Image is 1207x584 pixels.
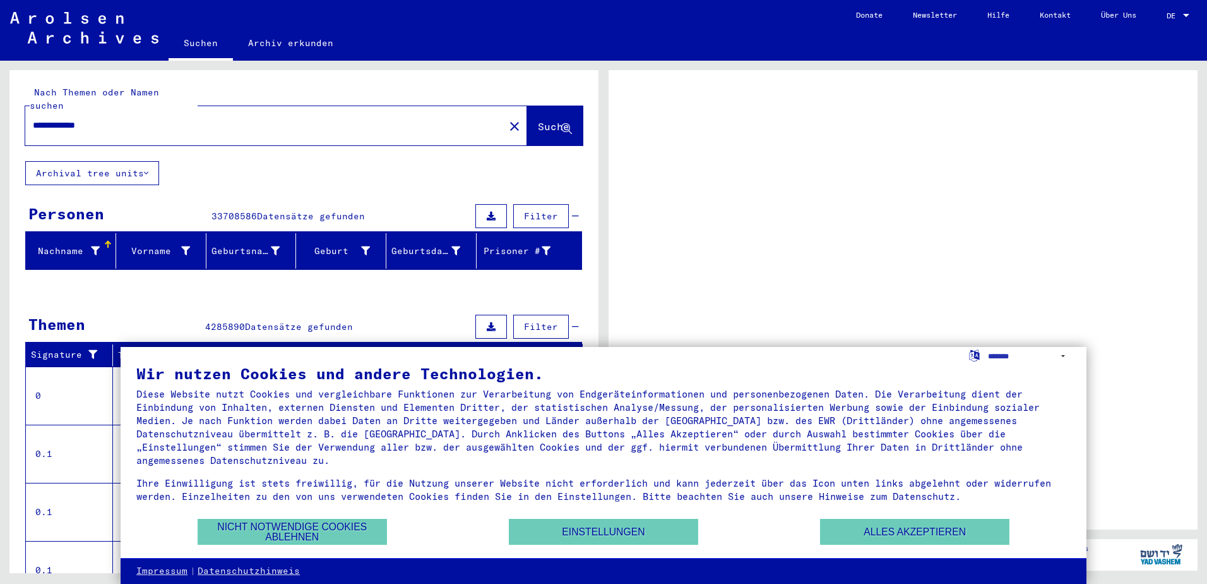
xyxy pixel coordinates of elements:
span: 33708586 [211,210,257,222]
span: Suche [538,120,569,133]
div: Personen [28,202,104,225]
mat-header-cell: Geburt‏ [296,233,386,269]
mat-header-cell: Geburtsname [206,233,297,269]
div: Vorname [121,241,206,261]
div: Geburtsdatum [391,241,476,261]
button: Nicht notwendige Cookies ablehnen [198,519,387,545]
button: Einstellungen [509,519,698,545]
span: 4285890 [205,321,245,332]
button: Filter [513,204,569,228]
mat-icon: close [507,119,522,134]
div: Nachname [31,245,100,258]
div: Titel [118,345,570,365]
div: Prisoner # [482,245,550,258]
span: Datensätze gefunden [245,321,353,332]
div: Prisoner # [482,241,566,261]
mat-header-cell: Geburtsdatum [386,233,477,269]
button: Clear [502,113,527,138]
button: Archival tree units [25,161,159,185]
mat-header-cell: Vorname [116,233,206,269]
td: 0.1 [26,425,113,483]
span: Datensätze gefunden [257,210,365,222]
div: Titel [118,349,557,362]
mat-label: Nach Themen oder Namen suchen [30,87,159,111]
a: Datenschutzhinweis [198,565,300,578]
img: Arolsen_neg.svg [10,12,158,44]
div: Ihre Einwilligung ist stets freiwillig, für die Nutzung unserer Website nicht erforderlich und ka... [136,477,1071,503]
div: Vorname [121,245,190,258]
a: Impressum [136,565,187,578]
img: yv_logo.png [1138,538,1185,570]
div: Geburtsname [211,245,280,258]
label: Sprache auswählen [968,349,981,361]
button: Filter [513,315,569,339]
button: Suche [527,106,583,145]
button: Alles akzeptieren [820,519,1009,545]
a: Suchen [169,28,233,61]
mat-header-cell: Prisoner # [477,233,581,269]
div: Nachname [31,241,116,261]
div: Geburtsdatum [391,245,460,258]
td: 0 [26,367,113,425]
div: Signature [31,345,116,365]
span: DE [1167,11,1180,20]
div: Themen [28,313,85,336]
div: Geburt‏ [301,245,370,258]
div: Diese Website nutzt Cookies und vergleichbare Funktionen zur Verarbeitung von Endgeräteinformatio... [136,387,1071,467]
mat-header-cell: Nachname [26,233,116,269]
div: Signature [31,348,103,362]
div: Geburt‏ [301,241,386,261]
select: Sprache auswählen [988,347,1071,365]
a: Archiv erkunden [233,28,348,58]
td: 0.1 [26,483,113,541]
div: Wir nutzen Cookies und andere Technologien. [136,366,1071,381]
span: Filter [524,321,558,332]
div: Geburtsname [211,241,296,261]
span: Filter [524,210,558,222]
